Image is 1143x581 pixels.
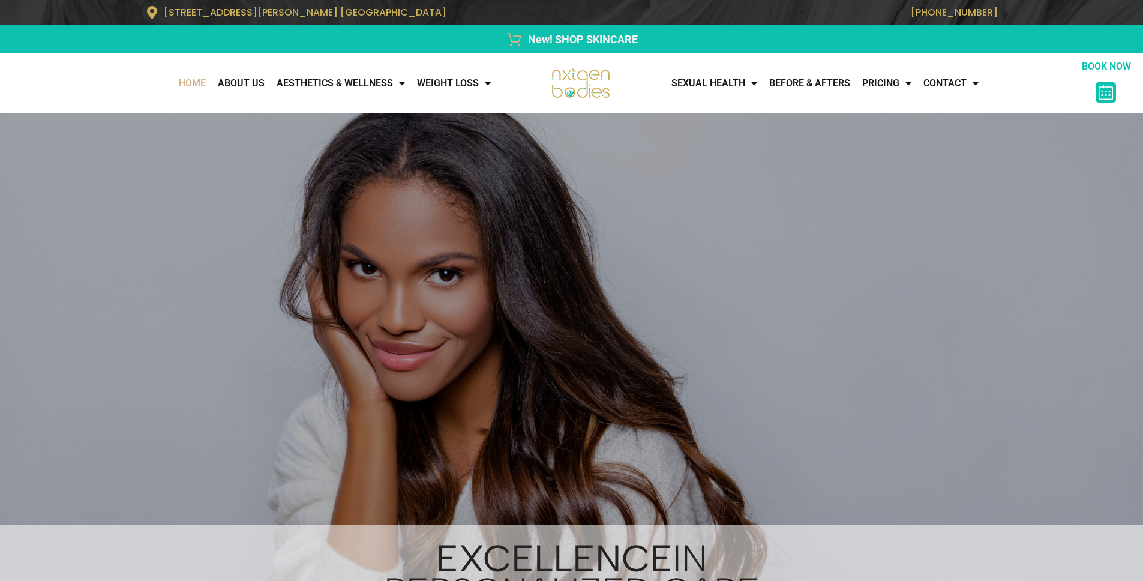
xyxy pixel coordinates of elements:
[1076,59,1137,74] p: BOOK NOW
[411,71,497,95] a: WEIGHT LOSS
[665,71,763,95] a: Sexual Health
[212,71,271,95] a: About Us
[6,71,497,95] nav: Menu
[173,71,212,95] a: Home
[525,31,638,47] span: New! SHOP SKINCARE
[856,71,917,95] a: Pricing
[917,71,985,95] a: CONTACT
[164,5,446,19] span: [STREET_ADDRESS][PERSON_NAME] [GEOGRAPHIC_DATA]
[146,31,998,47] a: New! SHOP SKINCARE
[436,536,673,581] b: Excellence
[578,7,998,18] p: [PHONE_NUMBER]
[763,71,856,95] a: Before & Afters
[665,71,1076,95] nav: Menu
[271,71,411,95] a: AESTHETICS & WELLNESS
